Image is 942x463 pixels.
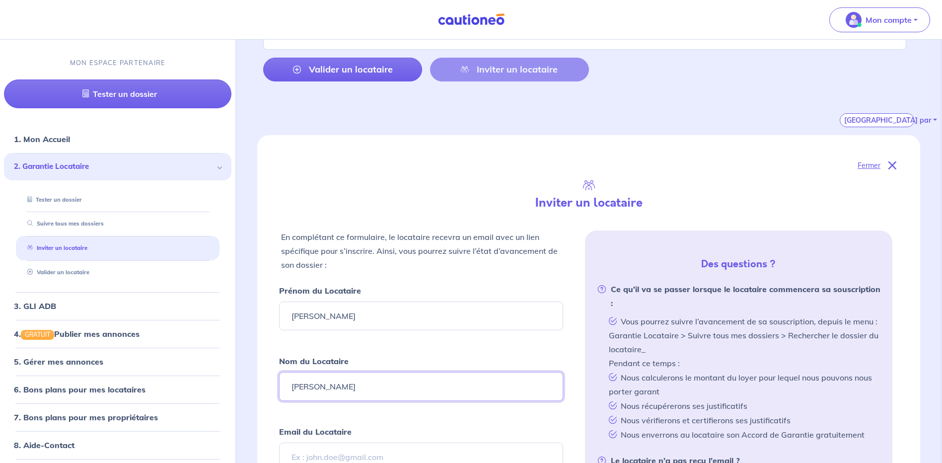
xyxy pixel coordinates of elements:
[597,282,880,310] strong: Ce qu’il va se passer lorsque le locataire commencera sa souscription :
[605,314,880,370] li: Vous pourrez suivre l’avancement de sa souscription, depuis le menu : Garantie Locataire > Suivre...
[70,58,166,68] p: MON ESPACE PARTENAIRE
[16,216,219,232] div: Suivre tous mes dossiers
[4,380,231,399] div: 6. Bons plans pour mes locataires
[14,440,74,450] a: 8. Aide-Contact
[23,196,82,203] a: Tester un dossier
[14,301,56,311] a: 3. GLI ADB
[14,329,140,339] a: 4.GRATUITPublier mes annonces
[279,356,349,366] strong: Nom du Locataire
[279,286,361,296] strong: Prénom du Locataire
[281,230,561,272] p: En complétant ce formulaire, le locataire recevra un email avec un lien spécifique pour s’inscrir...
[4,153,231,180] div: 2. Garantie Locataire
[16,192,219,208] div: Tester un dossier
[23,244,87,251] a: Inviter un locataire
[846,12,862,28] img: illu_account_valid_menu.svg
[4,129,231,149] div: 1. Mon Accueil
[4,324,231,344] div: 4.GRATUITPublier mes annonces
[14,412,158,422] a: 7. Bons plans pour mes propriétaires
[434,13,508,26] img: Cautioneo
[4,79,231,108] a: Tester un dossier
[840,113,914,127] button: [GEOGRAPHIC_DATA] par
[14,134,70,144] a: 1. Mon Accueil
[605,398,880,413] li: Nous récupérerons ses justificatifs
[866,14,912,26] p: Mon compte
[14,161,214,172] span: 2. Garantie Locataire
[279,427,352,437] strong: Email du Locataire
[279,372,563,401] input: Ex : Durand
[16,240,219,256] div: Inviter un locataire
[16,264,219,281] div: Valider un locataire
[829,7,930,32] button: illu_account_valid_menu.svgMon compte
[14,357,103,367] a: 5. Gérer mes annonces
[4,407,231,427] div: 7. Bons plans pour mes propriétaires
[14,385,145,394] a: 6. Bons plans pour mes locataires
[279,302,563,330] input: Ex : John
[4,352,231,372] div: 5. Gérer mes annonces
[23,269,89,276] a: Valider un locataire
[605,370,880,398] li: Nous calculerons le montant du loyer pour lequel nous pouvons nous porter garant
[263,58,422,81] a: Valider un locataire
[605,427,880,442] li: Nous enverrons au locataire son Accord de Garantie gratuitement
[23,221,104,228] a: Suivre tous mes dossiers
[605,413,880,427] li: Nous vérifierons et certifierons ses justificatifs
[589,258,888,270] h5: Des questions ?
[4,435,231,455] div: 8. Aide-Contact
[432,196,745,210] h4: Inviter un locataire
[4,296,231,316] div: 3. GLI ADB
[858,159,880,172] p: Fermer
